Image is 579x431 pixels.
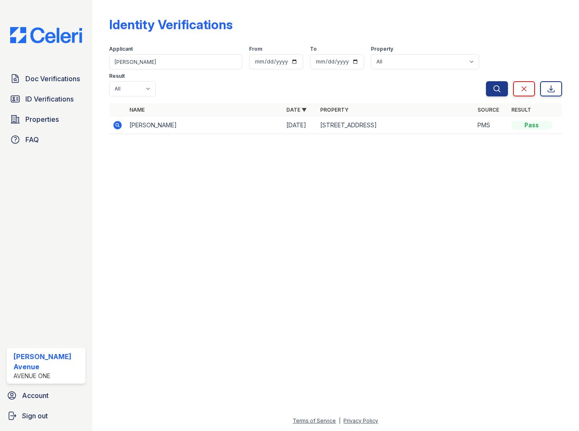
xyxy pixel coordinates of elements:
[14,351,82,372] div: [PERSON_NAME] Avenue
[477,107,499,113] a: Source
[25,135,39,145] span: FAQ
[3,407,89,424] a: Sign out
[25,94,74,104] span: ID Verifications
[126,117,283,134] td: [PERSON_NAME]
[109,46,133,52] label: Applicant
[109,73,125,80] label: Result
[7,70,85,87] a: Doc Verifications
[22,411,48,421] span: Sign out
[129,107,145,113] a: Name
[25,114,59,124] span: Properties
[343,417,378,424] a: Privacy Policy
[310,46,317,52] label: To
[7,131,85,148] a: FAQ
[3,27,89,43] img: CE_Logo_Blue-a8612792a0a2168367f1c8372b55b34899dd931a85d93a1a3d3e32e68fde9ad4.png
[371,46,393,52] label: Property
[293,417,336,424] a: Terms of Service
[25,74,80,84] span: Doc Verifications
[14,372,82,380] div: Avenue One
[320,107,348,113] a: Property
[3,387,89,404] a: Account
[249,46,262,52] label: From
[511,121,552,129] div: Pass
[7,91,85,107] a: ID Verifications
[22,390,49,401] span: Account
[7,111,85,128] a: Properties
[317,117,474,134] td: [STREET_ADDRESS]
[474,117,508,134] td: PMS
[109,54,242,69] input: Search by name or phone number
[511,107,531,113] a: Result
[283,117,317,134] td: [DATE]
[109,17,233,32] div: Identity Verifications
[339,417,340,424] div: |
[286,107,307,113] a: Date ▼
